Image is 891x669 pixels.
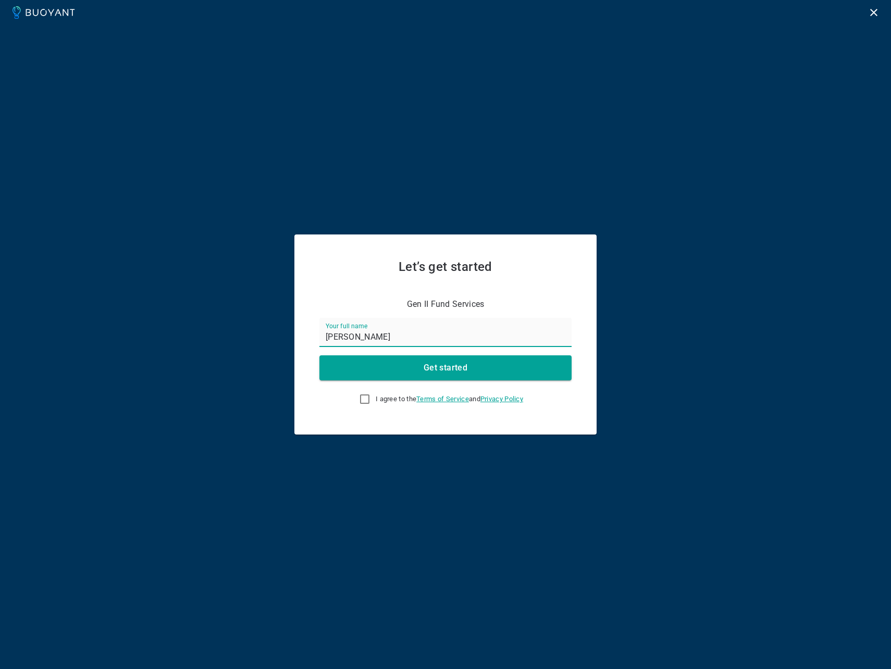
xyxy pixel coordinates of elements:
[480,395,523,403] a: Privacy Policy
[865,4,883,21] button: Logout
[424,363,467,373] h4: Get started
[416,395,469,403] a: Terms of Service
[319,259,572,274] h2: Let’s get started
[376,395,523,403] span: I agree to the and
[865,7,883,17] a: Logout
[326,321,367,330] label: Your full name
[407,299,485,309] p: Gen II Fund Services
[319,355,572,380] button: Get started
